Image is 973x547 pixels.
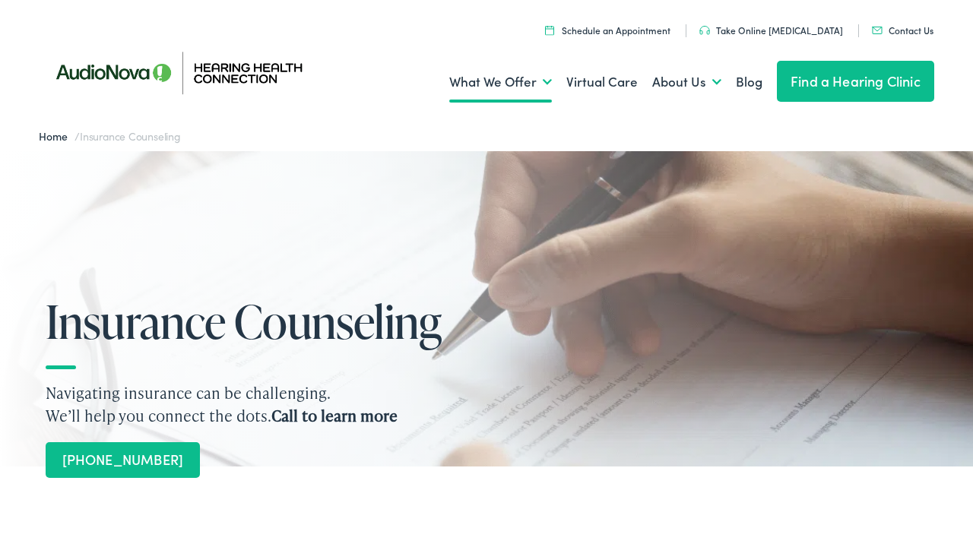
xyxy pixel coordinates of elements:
img: utility icon [699,26,710,35]
p: Navigating insurance can be challenging. We’ll help you connect the dots. [46,381,927,427]
span: / [39,128,181,144]
a: What We Offer [449,54,552,110]
span: Insurance Counseling [80,128,181,144]
a: Find a Hearing Clinic [777,61,934,102]
h1: Insurance Counseling [46,296,471,346]
a: [PHONE_NUMBER] [46,442,200,478]
img: utility icon [872,27,883,34]
a: Schedule an Appointment [545,24,670,36]
img: utility icon [545,25,554,35]
a: Take Online [MEDICAL_DATA] [699,24,843,36]
a: About Us [652,54,721,110]
strong: Call to learn more [271,405,398,426]
a: Home [39,128,74,144]
a: Virtual Care [566,54,638,110]
a: Blog [736,54,762,110]
a: Contact Us [872,24,933,36]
